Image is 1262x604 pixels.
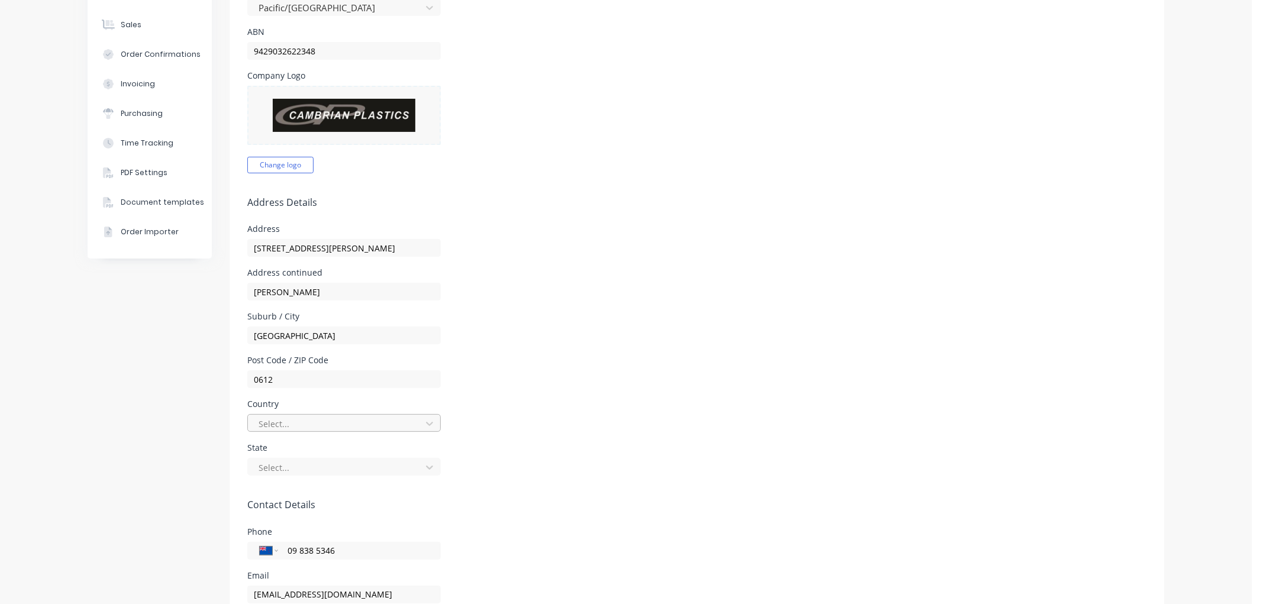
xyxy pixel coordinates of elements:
[88,99,212,128] button: Purchasing
[88,158,212,188] button: PDF Settings
[121,20,141,30] div: Sales
[247,571,441,580] div: Email
[247,312,441,321] div: Suburb / City
[247,499,1147,511] h5: Contact Details
[247,444,441,452] div: State
[88,128,212,158] button: Time Tracking
[88,10,212,40] button: Sales
[247,197,1147,208] h5: Address Details
[247,400,441,408] div: Country
[121,167,167,178] div: PDF Settings
[88,188,212,217] button: Document templates
[121,138,173,148] div: Time Tracking
[247,72,441,80] div: Company Logo
[121,197,204,208] div: Document templates
[88,69,212,99] button: Invoicing
[121,49,201,60] div: Order Confirmations
[121,227,179,237] div: Order Importer
[247,269,441,277] div: Address continued
[247,225,441,233] div: Address
[247,157,314,173] button: Change logo
[88,40,212,69] button: Order Confirmations
[88,217,212,247] button: Order Importer
[247,28,441,36] div: ABN
[121,79,155,89] div: Invoicing
[247,528,441,536] div: Phone
[247,356,441,364] div: Post Code / ZIP Code
[121,108,163,119] div: Purchasing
